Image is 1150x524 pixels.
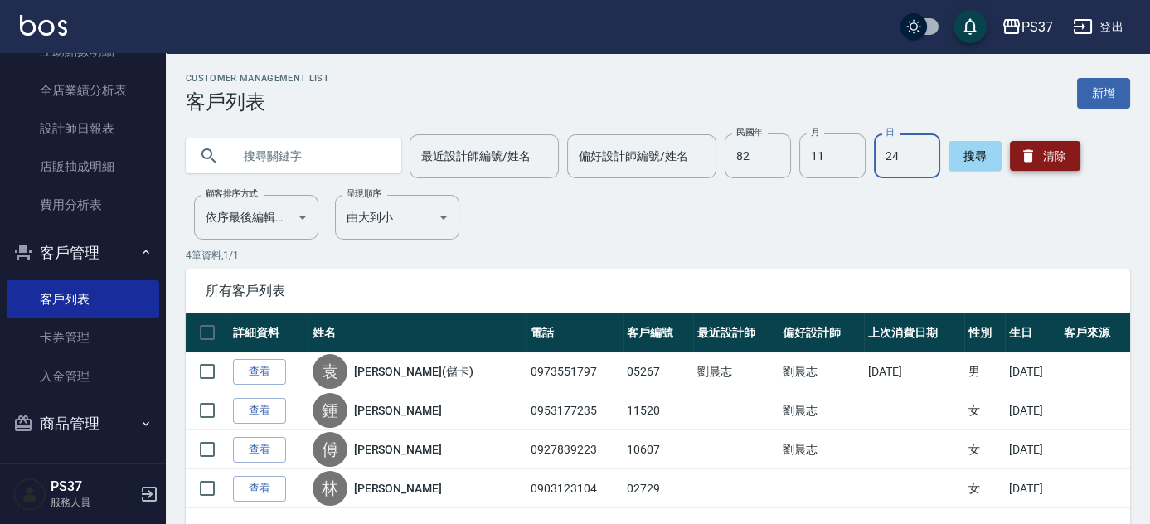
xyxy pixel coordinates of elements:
a: 店販抽成明細 [7,148,159,186]
p: 4 筆資料, 1 / 1 [186,248,1130,263]
td: [DATE] [864,352,964,391]
button: 搜尋 [949,141,1002,171]
a: [PERSON_NAME] [354,402,442,419]
div: 袁 [313,354,347,389]
span: 所有客戶列表 [206,283,1110,299]
a: [PERSON_NAME] [354,480,442,497]
button: 清除 [1010,141,1080,171]
th: 詳細資料 [229,313,308,352]
td: 女 [964,469,1005,508]
div: 傅 [313,432,347,467]
th: 姓名 [308,313,527,352]
p: 服務人員 [51,495,135,510]
td: [DATE] [1005,391,1060,430]
a: 入金管理 [7,357,159,395]
a: [PERSON_NAME](儲卡) [354,363,473,380]
a: 全店業績分析表 [7,71,159,109]
button: 商品管理 [7,402,159,445]
td: 女 [964,430,1005,469]
h3: 客戶列表 [186,90,329,114]
img: Person [13,478,46,511]
td: 10607 [623,430,693,469]
a: 費用分析表 [7,186,159,224]
img: Logo [20,15,67,36]
a: 新增 [1077,78,1130,109]
td: [DATE] [1005,430,1060,469]
button: save [953,10,987,43]
td: 02729 [623,469,693,508]
td: 0953177235 [526,391,623,430]
td: 劉晨志 [779,430,864,469]
div: 鍾 [313,393,347,428]
th: 電話 [526,313,623,352]
th: 客戶來源 [1060,313,1130,352]
h5: PS37 [51,478,135,495]
a: 卡券管理 [7,318,159,357]
td: 女 [964,391,1005,430]
button: 客戶管理 [7,231,159,274]
label: 民國年 [736,126,762,138]
td: [DATE] [1005,469,1060,508]
td: 劉晨志 [779,391,864,430]
label: 日 [886,126,894,138]
label: 顧客排序方式 [206,187,258,200]
a: 客戶列表 [7,280,159,318]
input: 搜尋關鍵字 [232,133,388,178]
th: 生日 [1005,313,1060,352]
td: 0973551797 [526,352,623,391]
a: [PERSON_NAME] [354,441,442,458]
a: 查看 [233,437,286,463]
div: PS37 [1021,17,1053,37]
h2: Customer Management List [186,73,329,84]
label: 呈現順序 [347,187,381,200]
th: 最近設計師 [693,313,779,352]
td: 0927839223 [526,430,623,469]
th: 性別 [964,313,1005,352]
td: 劉晨志 [779,352,864,391]
div: 林 [313,471,347,506]
a: 查看 [233,476,286,502]
div: 依序最後編輯時間 [194,195,318,240]
a: 查看 [233,359,286,385]
label: 月 [811,126,819,138]
a: 查看 [233,398,286,424]
div: 由大到小 [335,195,459,240]
td: 11520 [623,391,693,430]
td: 劉晨志 [693,352,779,391]
td: 0903123104 [526,469,623,508]
td: [DATE] [1005,352,1060,391]
td: 男 [964,352,1005,391]
a: 設計師日報表 [7,109,159,148]
button: PS37 [995,10,1060,44]
td: 05267 [623,352,693,391]
button: 登出 [1066,12,1130,42]
th: 偏好設計師 [779,313,864,352]
th: 客戶編號 [623,313,693,352]
th: 上次消費日期 [864,313,964,352]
